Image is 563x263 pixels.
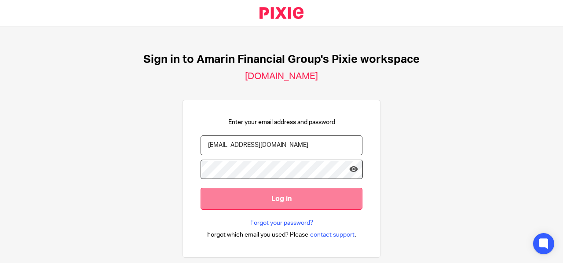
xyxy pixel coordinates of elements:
span: Forgot which email you used? Please [207,230,308,239]
input: Log in [201,188,362,209]
div: . [207,230,356,240]
p: Enter your email address and password [228,118,335,127]
h2: [DOMAIN_NAME] [245,71,318,82]
h1: Sign in to Amarin Financial Group's Pixie workspace [143,53,420,66]
a: Forgot your password? [250,219,313,227]
span: contact support [310,230,355,239]
input: name@example.com [201,135,362,155]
